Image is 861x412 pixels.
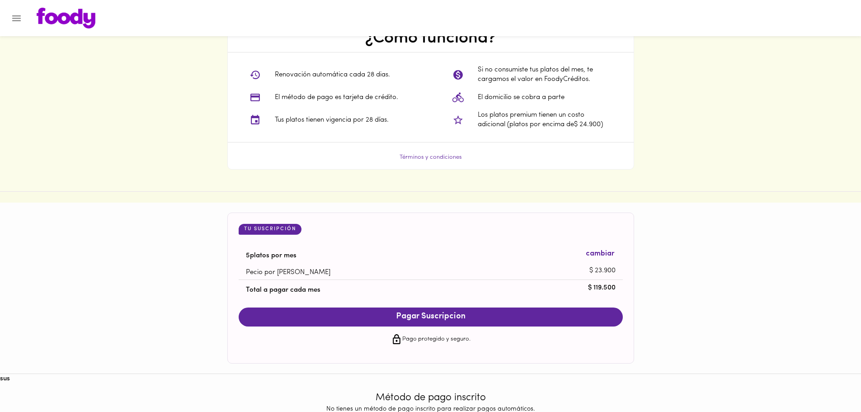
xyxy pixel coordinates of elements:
a: Términos y condiciones [400,154,462,160]
button: Pagar Suscripcion [239,308,623,327]
p: $ 23.900 [589,266,616,275]
p: El domicilio se cobra a parte [478,93,565,102]
button: Menu [5,7,28,29]
p: Los platos premium tienen un costo adicional (platos por encima de $ 24.900 ) [478,110,612,130]
span: Pagar Suscripcion [248,312,614,322]
p: Si no consumiste tus platos del mes, te cargamos el valor en FoodyCréditos. [478,65,612,85]
p: Total a pagar cada mes [246,285,601,295]
p: Pago protegido y seguro. [402,335,470,344]
p: Tus platos tienen vigencia por 28 días. [275,115,389,125]
p: El método de pago es tarjeta de crédito. [275,93,398,102]
span: cambiar [586,249,614,259]
p: Método de pago inscrito [7,391,854,405]
p: Tu Suscripción [244,226,296,233]
iframe: Messagebird Livechat Widget [809,360,852,403]
img: logo.png [37,8,95,28]
p: $ 119.500 [588,284,616,293]
p: Renovación automática cada 28 dias. [275,70,390,80]
button: cambiar [584,247,616,260]
h4: ¿Cómo funciona? [365,28,496,49]
p: 5 platos por mes [246,251,601,260]
p: Pecio por [PERSON_NAME] [246,268,601,277]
